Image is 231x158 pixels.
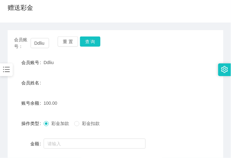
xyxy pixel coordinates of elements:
[44,60,54,65] span: Ddliu
[79,121,102,126] span: 彩金扣款
[8,3,33,12] h1: 赠送彩金
[80,36,100,47] button: 查 询
[30,141,44,146] label: 金额
[58,36,78,47] button: 重 置
[44,101,57,106] span: 100.00
[49,121,72,126] span: 彩金加款
[21,80,44,85] label: 会员姓名
[21,60,44,65] label: 会员账号
[31,38,49,48] input: 会员账号
[221,66,228,73] i: 图标: setting
[21,101,44,106] label: 账号余额
[14,36,31,50] span: 会员账号：
[21,121,44,126] label: 操作类型
[2,65,11,74] i: 图标: bars
[44,139,146,149] input: 请输入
